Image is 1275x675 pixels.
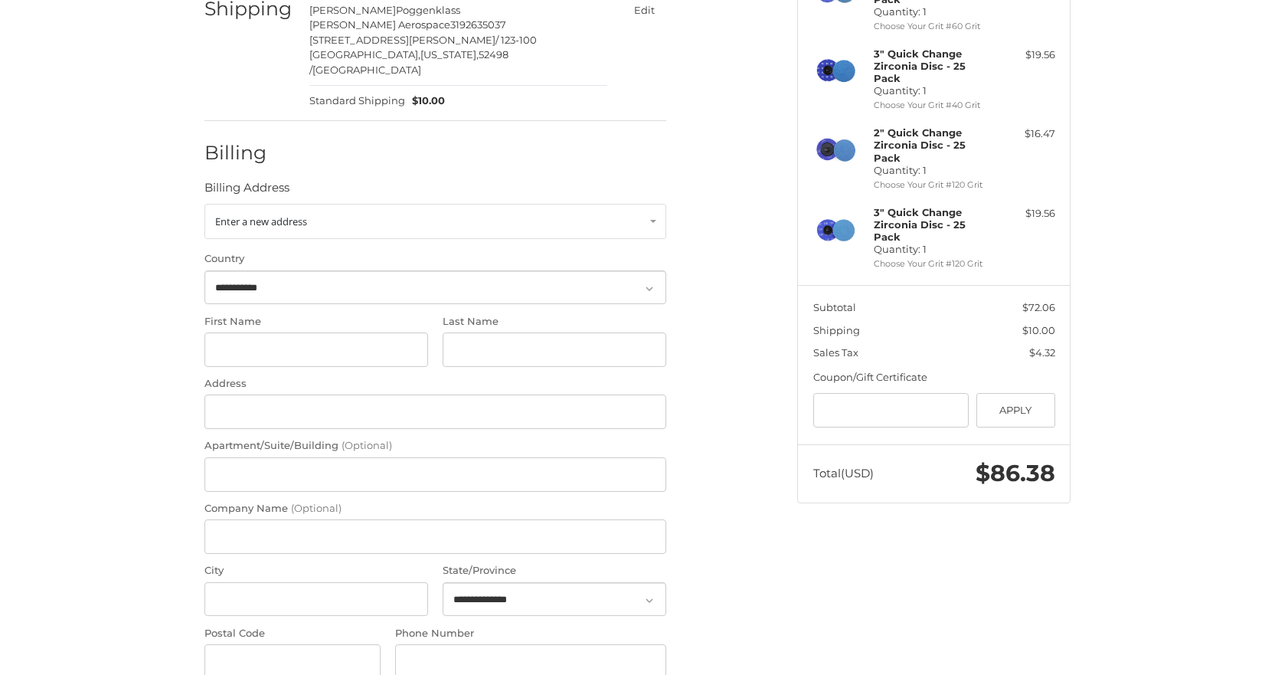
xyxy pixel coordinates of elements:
[1029,346,1055,359] span: $4.32
[204,251,666,267] label: Country
[995,126,1055,142] div: $16.47
[312,64,421,76] span: [GEOGRAPHIC_DATA]
[874,206,966,244] strong: 3" Quick Change Zirconia Disc - 25 Pack
[874,48,966,85] strong: 3" Quick Change Zirconia Disc - 25 Pack
[342,439,392,451] small: (Optional)
[309,34,495,46] span: [STREET_ADDRESS][PERSON_NAME]
[1022,301,1055,313] span: $72.06
[874,179,991,192] li: Choose Your Grit #120 Grit
[813,466,874,480] span: Total (USD)
[813,324,860,336] span: Shipping
[420,48,479,61] span: [US_STATE],
[443,314,666,329] label: Last Name
[874,257,991,270] li: Choose Your Grit #120 Grit
[995,48,1055,63] div: $19.56
[813,301,856,313] span: Subtotal
[1022,324,1055,336] span: $10.00
[976,459,1055,487] span: $86.38
[204,141,294,165] h2: Billing
[309,48,508,76] span: 52498 /
[204,438,666,454] label: Apartment/Suite/Building
[405,93,446,109] span: $10.00
[204,626,381,641] label: Postal Code
[495,34,537,46] span: / 123-100
[813,393,969,428] input: Gift Certificate or Coupon Code
[874,126,966,164] strong: 2" Quick Change Zirconia Disc - 25 Pack
[396,4,460,16] span: Poggenklass
[204,501,666,516] label: Company Name
[204,204,666,239] a: Enter or select a different address
[215,215,307,228] span: Enter a new address
[443,563,666,578] label: State/Province
[204,376,666,392] label: Address
[874,206,991,256] h4: Quantity: 1
[976,393,1055,428] button: Apply
[309,4,396,16] span: [PERSON_NAME]
[309,48,420,61] span: [GEOGRAPHIC_DATA],
[874,20,991,33] li: Choose Your Grit #60 Grit
[309,18,450,31] span: [PERSON_NAME] Aerospace
[450,18,506,31] span: 3192635037
[874,126,991,176] h4: Quantity: 1
[291,502,342,514] small: (Optional)
[395,626,666,641] label: Phone Number
[204,314,428,329] label: First Name
[813,370,1055,385] div: Coupon/Gift Certificate
[309,93,405,109] span: Standard Shipping
[995,206,1055,221] div: $19.56
[813,346,858,359] span: Sales Tax
[204,179,289,204] legend: Billing Address
[874,48,991,97] h4: Quantity: 1
[874,99,991,112] li: Choose Your Grit #40 Grit
[204,563,428,578] label: City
